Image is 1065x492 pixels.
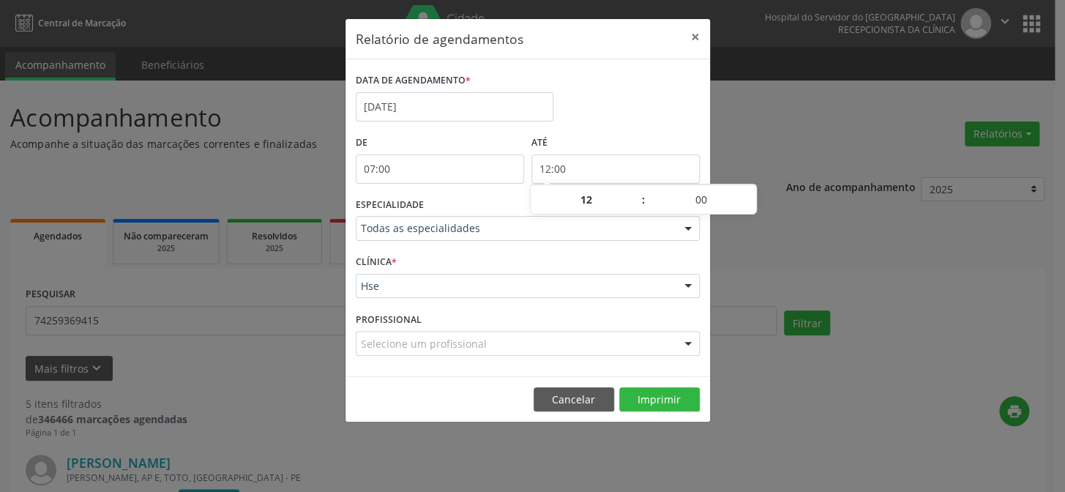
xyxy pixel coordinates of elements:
button: Close [681,19,710,55]
button: Cancelar [534,387,614,412]
label: PROFISSIONAL [356,308,422,331]
span: Selecione um profissional [361,336,487,351]
span: : [641,185,646,215]
input: Hour [531,185,641,215]
button: Imprimir [619,387,700,412]
label: ATÉ [531,132,700,154]
input: Selecione o horário final [531,154,700,184]
label: ESPECIALIDADE [356,194,424,217]
h5: Relatório de agendamentos [356,29,523,48]
input: Selecione o horário inicial [356,154,524,184]
span: Todas as especialidades [361,221,670,236]
label: CLÍNICA [356,251,397,274]
label: De [356,132,524,154]
input: Minute [646,185,756,215]
span: Hse [361,279,670,294]
label: DATA DE AGENDAMENTO [356,70,471,92]
input: Selecione uma data ou intervalo [356,92,553,122]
